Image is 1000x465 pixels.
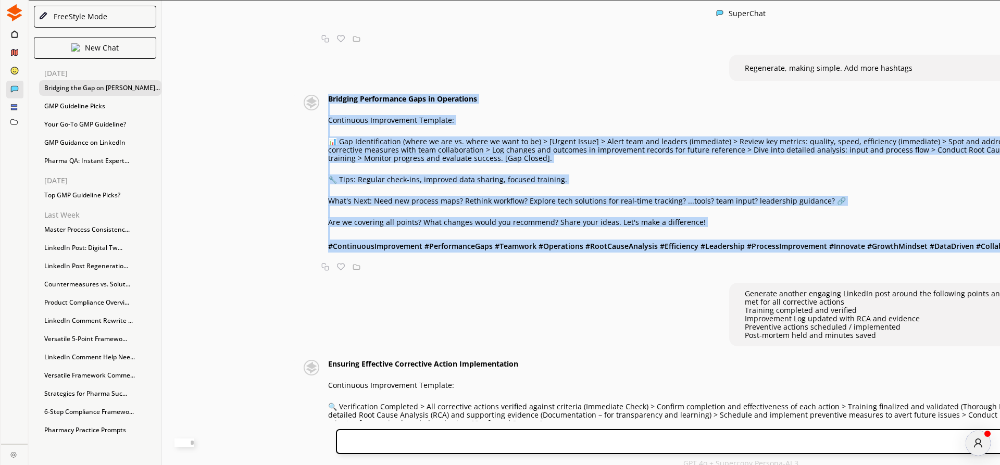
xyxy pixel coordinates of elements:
img: Save [353,35,360,43]
img: Favorite [337,263,345,271]
div: FreeStyle Mode [50,12,107,21]
img: Copy [321,35,329,43]
span: Regenerate, making simple. Add more hashtags [745,63,913,73]
img: Close [716,9,723,17]
div: Bridging the Gap on [PERSON_NAME]... [39,80,161,96]
div: 6-Step Compliance Framewo... [39,404,161,420]
img: Close [71,43,80,52]
div: Versatile 5-Point Framewo... [39,331,161,347]
div: LinkedIn Comment Rewrite ... [39,313,161,329]
a: Close [1,444,28,462]
p: New Chat [85,44,119,52]
img: Favorite [337,35,345,43]
div: Product Compliance Overvi... [39,295,161,310]
img: Close [10,451,17,458]
button: atlas-launcher [966,431,991,456]
div: Pharmacy Practice Prompts [39,422,161,438]
div: Countermeasures vs. Solut... [39,277,161,292]
div: LinkedIn Post: Digital Tw... [39,240,161,256]
div: Master Process Consistenc... [39,222,161,237]
strong: Ensuring Effective Corrective Action Implementation [328,359,518,369]
div: atlas-message-author-avatar [966,431,991,456]
img: Copy [321,263,329,271]
div: GMP Guidance on LinkedIn [39,135,161,150]
div: LinkedIn Comment Help Nee... [39,349,161,365]
div: Versatile Framework Comme... [39,368,161,383]
div: Pharma QA: Instant Expert... [39,153,161,169]
img: Save [353,263,360,271]
img: Close [6,4,23,21]
strong: Bridging Performance Gaps in Operations [328,94,477,104]
div: Your Go-To GMP Guideline? [39,117,161,132]
img: Close [300,95,323,110]
p: [DATE] [44,177,161,185]
div: GMP Guideline Picks [39,98,161,114]
div: LinkedIn Post Regeneratio... [39,258,161,274]
div: Strategies for Pharma Suc... [39,386,161,401]
img: Close [300,360,323,375]
div: Top GMP Guideline Picks? [39,187,161,203]
p: [DATE] [44,69,161,78]
p: Last Week [44,211,161,219]
div: SuperChat [729,9,766,18]
img: Close [39,11,48,21]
